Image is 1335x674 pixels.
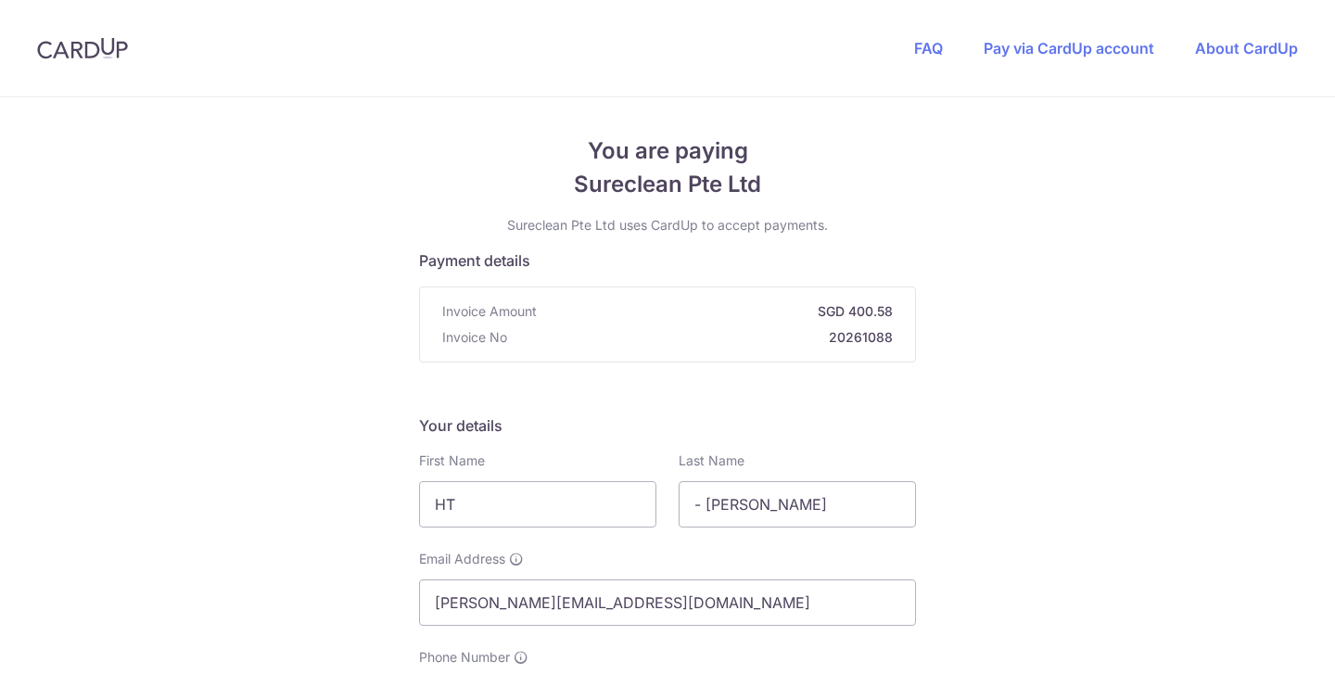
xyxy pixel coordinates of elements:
[679,451,744,470] label: Last Name
[679,481,916,528] input: Last name
[544,302,893,321] strong: SGD 400.58
[419,134,916,168] span: You are paying
[984,39,1154,57] a: Pay via CardUp account
[1195,39,1298,57] a: About CardUp
[37,37,128,59] img: CardUp
[419,414,916,437] h5: Your details
[419,249,916,272] h5: Payment details
[914,39,943,57] a: FAQ
[419,168,916,201] span: Sureclean Pte Ltd
[419,579,916,626] input: Email address
[442,302,537,321] span: Invoice Amount
[442,328,507,347] span: Invoice No
[419,481,656,528] input: First name
[419,550,505,568] span: Email Address
[419,648,510,667] span: Phone Number
[419,216,916,235] p: Sureclean Pte Ltd uses CardUp to accept payments.
[419,451,485,470] label: First Name
[515,328,893,347] strong: 20261088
